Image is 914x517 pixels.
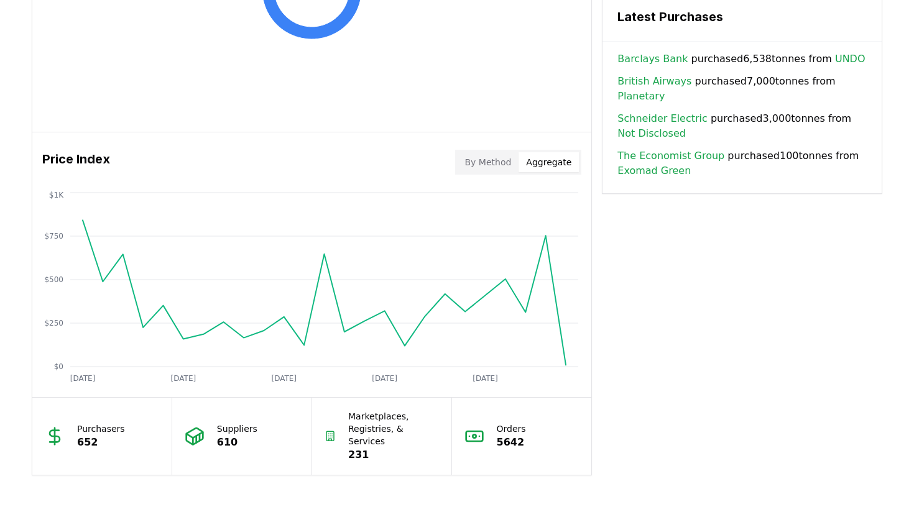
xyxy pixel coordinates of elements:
[519,152,579,172] button: Aggregate
[42,150,110,175] h3: Price Index
[44,275,63,284] tspan: $500
[497,435,526,450] p: 5642
[617,89,665,104] a: Planetary
[617,7,867,26] h3: Latest Purchases
[617,111,707,126] a: Schneider Electric
[348,410,439,447] p: Marketplaces, Registries, & Services
[617,52,688,66] a: Barclays Bank
[217,435,257,450] p: 610
[835,52,866,66] a: UNDO
[617,111,867,141] span: purchased 3,000 tonnes from
[348,447,439,462] p: 231
[458,152,519,172] button: By Method
[617,74,691,89] a: British Airways
[617,74,867,104] span: purchased 7,000 tonnes from
[217,423,257,435] p: Suppliers
[44,319,63,327] tspan: $250
[77,435,125,450] p: 652
[271,374,297,383] tspan: [DATE]
[171,374,196,383] tspan: [DATE]
[44,232,63,240] tspan: $750
[54,362,63,371] tspan: $0
[617,52,865,66] span: purchased 6,538 tonnes from
[70,374,96,383] tspan: [DATE]
[497,423,526,435] p: Orders
[372,374,397,383] tspan: [DATE]
[49,191,64,199] tspan: $1K
[77,423,125,435] p: Purchasers
[473,374,498,383] tspan: [DATE]
[617,149,724,163] a: The Economist Group
[617,126,686,141] a: Not Disclosed
[617,163,691,178] a: Exomad Green
[617,149,867,178] span: purchased 100 tonnes from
